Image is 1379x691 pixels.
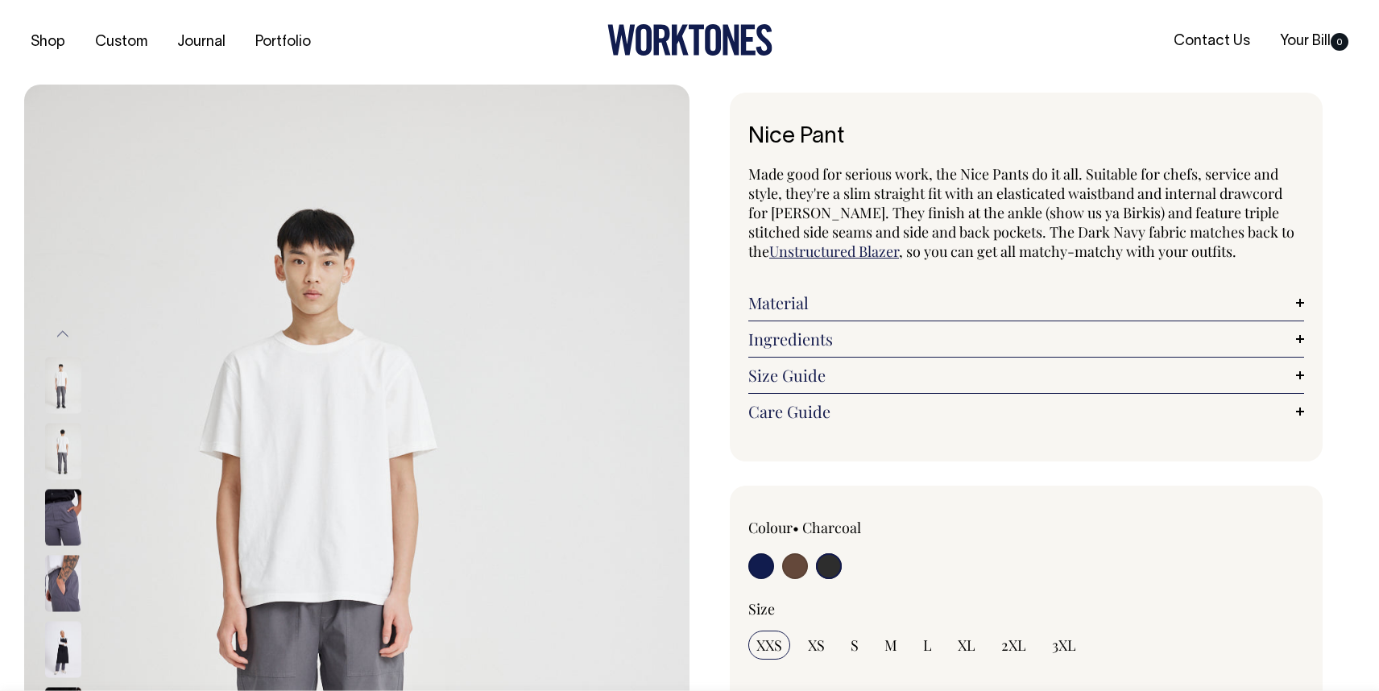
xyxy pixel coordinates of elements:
a: Contact Us [1167,28,1257,55]
a: Unstructured Blazer [769,242,899,261]
a: Ingredients [748,329,1304,349]
a: Care Guide [748,402,1304,421]
a: Material [748,293,1304,312]
input: XS [800,631,833,660]
a: Shop [24,29,72,56]
a: Portfolio [249,29,317,56]
span: L [923,635,932,655]
a: Size Guide [748,366,1304,385]
span: 2XL [1001,635,1026,655]
input: S [843,631,867,660]
img: charcoal [45,555,81,611]
span: XL [958,635,975,655]
button: Previous [51,317,75,353]
input: 2XL [993,631,1034,660]
h1: Nice Pant [748,125,1304,150]
div: Size [748,599,1304,619]
img: charcoal [45,621,81,677]
span: • [793,518,799,537]
input: L [915,631,940,660]
div: Colour [748,518,971,537]
span: M [884,635,897,655]
span: XXS [756,635,782,655]
span: Made good for serious work, the Nice Pants do it all. Suitable for chefs, service and style, they... [748,164,1294,261]
a: Journal [171,29,232,56]
span: 3XL [1052,635,1076,655]
span: S [851,635,859,655]
span: 0 [1331,33,1348,51]
img: charcoal [45,423,81,479]
input: XL [950,631,984,660]
label: Charcoal [802,518,861,537]
a: Your Bill0 [1273,28,1355,55]
input: XXS [748,631,790,660]
span: , so you can get all matchy-matchy with your outfits. [899,242,1236,261]
a: Custom [89,29,154,56]
input: M [876,631,905,660]
img: charcoal [45,357,81,413]
img: charcoal [45,489,81,545]
span: XS [808,635,825,655]
input: 3XL [1044,631,1084,660]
